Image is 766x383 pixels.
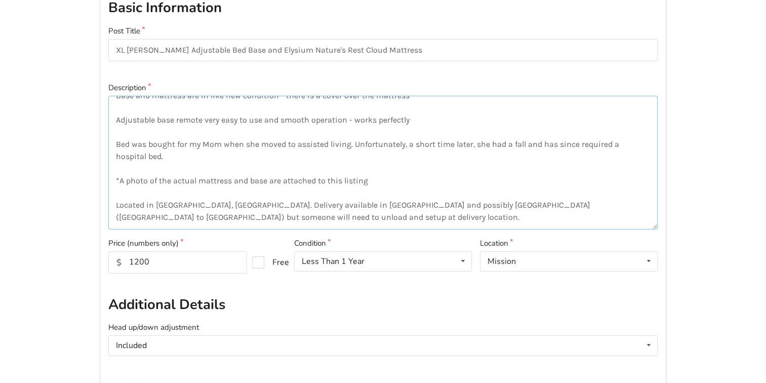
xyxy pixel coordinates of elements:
[108,25,658,37] label: Post Title
[302,257,365,265] div: Less Than 1 Year
[294,238,472,249] label: Condition
[108,82,658,94] label: Description
[108,322,658,333] label: Head up/down adjustment
[108,96,658,229] textarea: Nature's Rest Cloud Mattress - Elysium (Latex) Twin XL (with cover) Primo Adjustable Bed Base - [...
[480,238,658,249] label: Location
[108,238,286,249] label: Price (numbers only)
[252,256,281,269] label: Free
[116,341,147,350] div: Included
[108,296,658,314] h2: Additional Details
[488,257,516,265] div: Mission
